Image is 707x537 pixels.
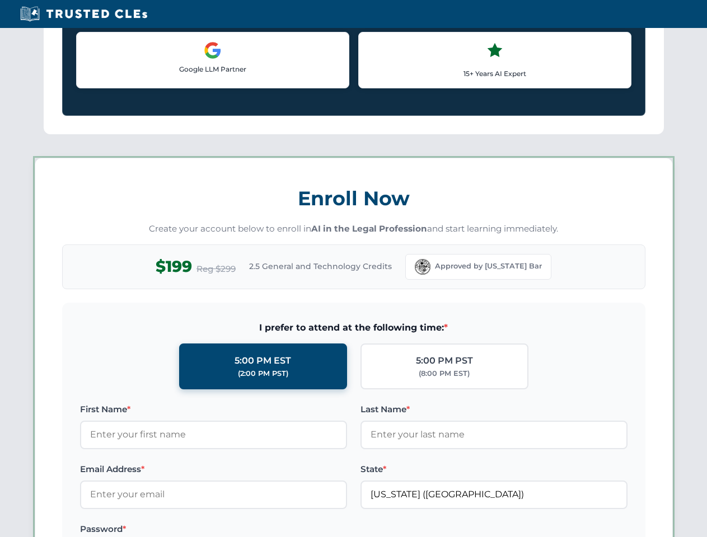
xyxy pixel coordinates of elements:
label: First Name [80,403,347,416]
img: Google [204,41,222,59]
div: (8:00 PM EST) [419,368,470,379]
div: (2:00 PM PST) [238,368,288,379]
h3: Enroll Now [62,181,645,216]
div: 5:00 PM EST [235,354,291,368]
span: I prefer to attend at the following time: [80,321,628,335]
label: State [360,463,628,476]
input: Florida (FL) [360,481,628,508]
input: Enter your email [80,481,347,508]
p: Google LLM Partner [86,64,340,74]
label: Last Name [360,403,628,416]
span: Reg $299 [196,262,236,276]
span: 2.5 General and Technology Credits [249,260,392,272]
input: Enter your last name [360,421,628,449]
img: Florida Bar [415,259,430,275]
img: Trusted CLEs [17,6,151,22]
p: Create your account below to enroll in and start learning immediately. [62,223,645,235]
label: Email Address [80,463,347,476]
div: 5:00 PM PST [416,354,473,368]
span: Approved by [US_STATE] Bar [435,261,542,272]
label: Password [80,522,347,536]
strong: AI in the Legal Profession [311,223,427,234]
input: Enter your first name [80,421,347,449]
span: $199 [156,254,192,279]
p: 15+ Years AI Expert [368,68,622,79]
